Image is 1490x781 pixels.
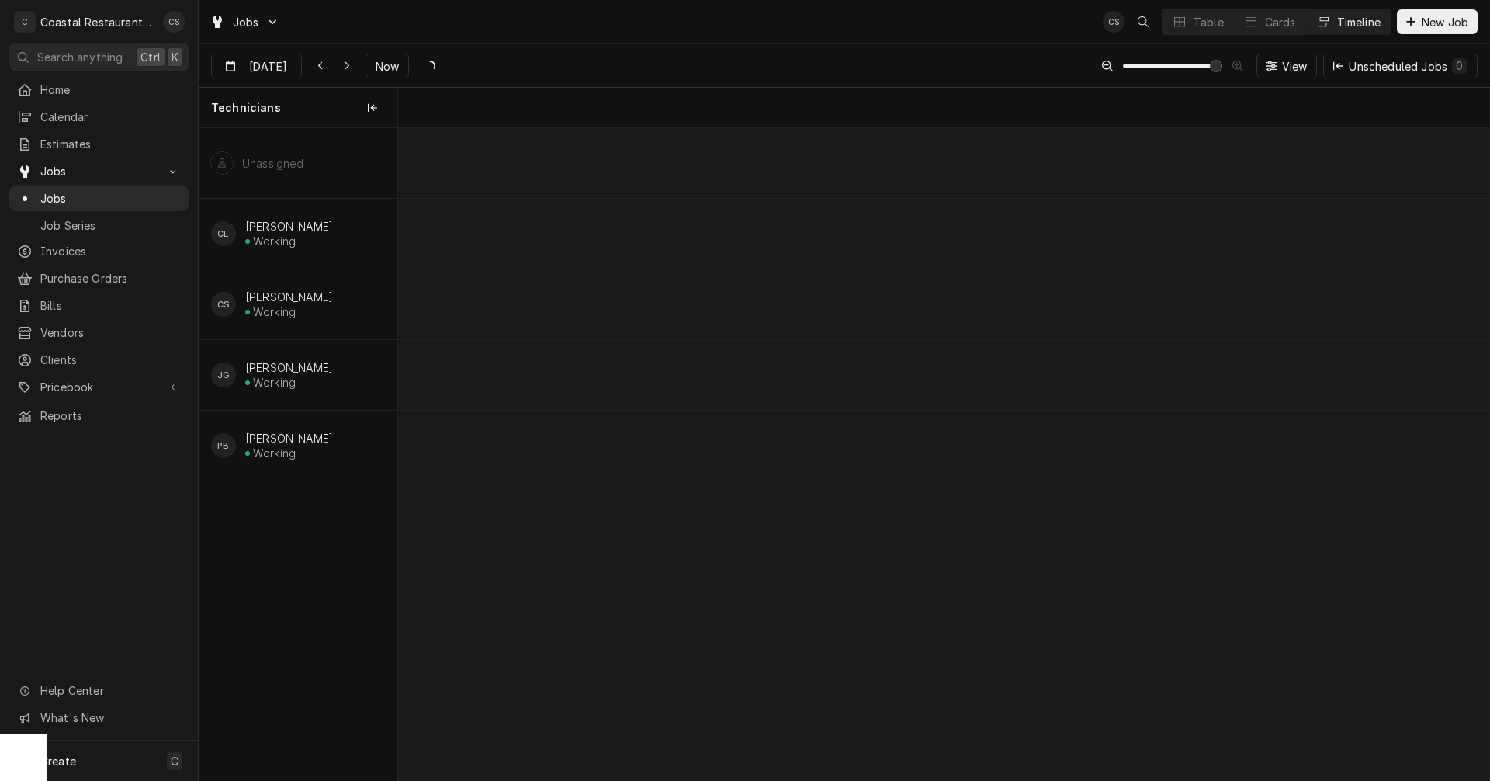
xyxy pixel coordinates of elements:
[253,305,296,318] div: Working
[172,49,178,65] span: K
[233,14,259,30] span: Jobs
[211,54,302,78] button: [DATE]
[9,186,189,211] a: Jobs
[9,213,189,238] a: Job Series
[211,433,236,458] div: PB
[140,49,161,65] span: Ctrl
[163,11,185,33] div: CS
[1256,54,1318,78] button: View
[9,403,189,429] a: Reports
[9,678,189,703] a: Go to Help Center
[40,297,181,314] span: Bills
[9,104,189,130] a: Calendar
[1337,14,1381,30] div: Timeline
[1131,9,1156,34] button: Open search
[40,379,158,395] span: Pricebook
[1279,58,1311,75] span: View
[1455,57,1464,74] div: 0
[37,49,123,65] span: Search anything
[1349,58,1467,75] div: Unscheduled Jobs
[40,755,76,768] span: Create
[9,131,189,157] a: Estimates
[163,11,185,33] div: Chris Sockriter's Avatar
[40,14,154,30] div: Coastal Restaurant Repair
[211,100,281,116] span: Technicians
[40,109,181,125] span: Calendar
[245,432,333,445] div: [PERSON_NAME]
[211,433,236,458] div: Phill Blush's Avatar
[245,290,333,304] div: [PERSON_NAME]
[366,54,409,78] button: Now
[203,9,286,35] a: Go to Jobs
[211,292,236,317] div: Chris Sockriter's Avatar
[9,320,189,345] a: Vendors
[211,221,236,246] div: Carlos Espin's Avatar
[40,190,181,207] span: Jobs
[40,243,181,259] span: Invoices
[40,82,181,98] span: Home
[40,217,181,234] span: Job Series
[245,220,333,233] div: [PERSON_NAME]
[211,292,236,317] div: CS
[398,128,1489,780] div: normal
[40,136,181,152] span: Estimates
[1323,54,1478,78] button: Unscheduled Jobs0
[40,163,158,179] span: Jobs
[40,352,181,368] span: Clients
[1103,11,1124,33] div: Chris Sockriter's Avatar
[1265,14,1296,30] div: Cards
[9,266,189,291] a: Purchase Orders
[211,363,236,387] div: JG
[1194,14,1224,30] div: Table
[253,234,296,248] div: Working
[9,43,189,71] button: Search anythingCtrlK
[40,682,179,699] span: Help Center
[9,77,189,102] a: Home
[242,157,304,170] div: Unassigned
[9,293,189,318] a: Bills
[245,361,333,374] div: [PERSON_NAME]
[40,325,181,341] span: Vendors
[9,158,189,184] a: Go to Jobs
[253,446,296,460] div: Working
[199,128,397,780] div: left
[372,58,402,75] span: Now
[171,753,178,769] span: C
[253,376,296,389] div: Working
[211,363,236,387] div: James Gatton's Avatar
[199,88,397,128] div: Technicians column. SPACE for context menu
[1397,9,1478,34] button: New Job
[1419,14,1471,30] span: New Job
[1103,11,1124,33] div: CS
[9,347,189,373] a: Clients
[9,374,189,400] a: Go to Pricebook
[9,705,189,731] a: Go to What's New
[9,238,189,264] a: Invoices
[40,408,181,424] span: Reports
[40,270,181,286] span: Purchase Orders
[211,221,236,246] div: CE
[14,11,36,33] div: C
[40,710,179,726] span: What's New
